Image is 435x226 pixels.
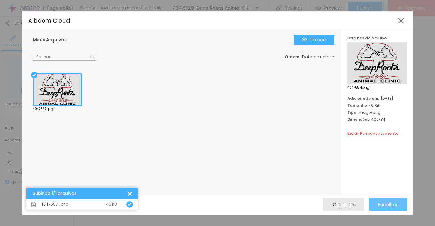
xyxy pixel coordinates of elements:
span: 4047557F.png [41,202,69,206]
span: Tamanho [347,103,367,108]
span: Cancelar [333,202,354,207]
span: 4047557f.png [347,86,407,89]
span: Data de upload [302,55,335,59]
div: : [285,55,334,59]
span: Detalhes do arquivo [347,35,387,41]
div: 46 KB [106,202,117,206]
div: image/png [347,110,407,115]
img: Icone [31,202,36,207]
button: IconeUpload [294,35,334,45]
img: Icone [302,37,307,42]
span: Alboom Cloud [28,17,70,24]
div: Subindo 1/1 arquivos [33,191,126,196]
img: Icone [128,202,132,206]
span: Excluir Permanentemente [347,131,398,136]
span: Tipo [347,110,356,115]
span: Dimensões [347,117,370,122]
span: Meus Arquivos [33,37,67,43]
div: 46 KB [347,103,407,108]
span: Ordem [285,54,300,59]
div: 400x341 [347,117,407,122]
span: Adicionado em: [347,96,379,101]
span: Escolher [378,202,398,207]
div: Upload [302,37,326,42]
input: Buscar [33,53,96,61]
div: 4047557f.png [33,107,82,111]
button: Escolher [369,198,407,211]
img: Icone [90,55,95,59]
button: Cancelar [323,198,364,211]
div: [DATE] [347,96,407,101]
